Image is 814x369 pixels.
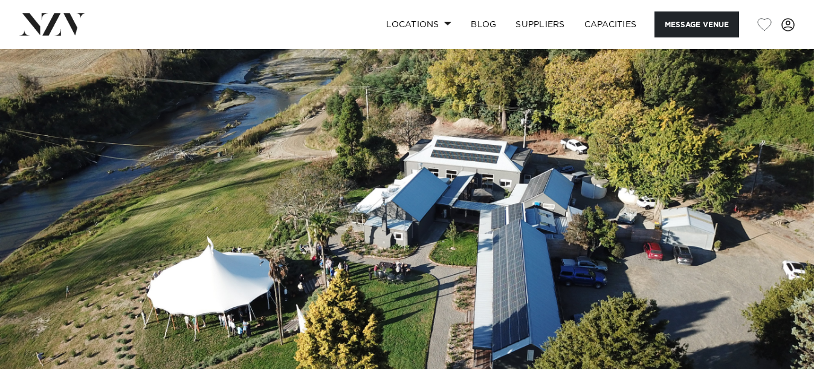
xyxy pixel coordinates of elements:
[19,13,85,35] img: nzv-logo.png
[461,11,506,37] a: BLOG
[376,11,461,37] a: Locations
[654,11,739,37] button: Message Venue
[506,11,574,37] a: SUPPLIERS
[575,11,647,37] a: Capacities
